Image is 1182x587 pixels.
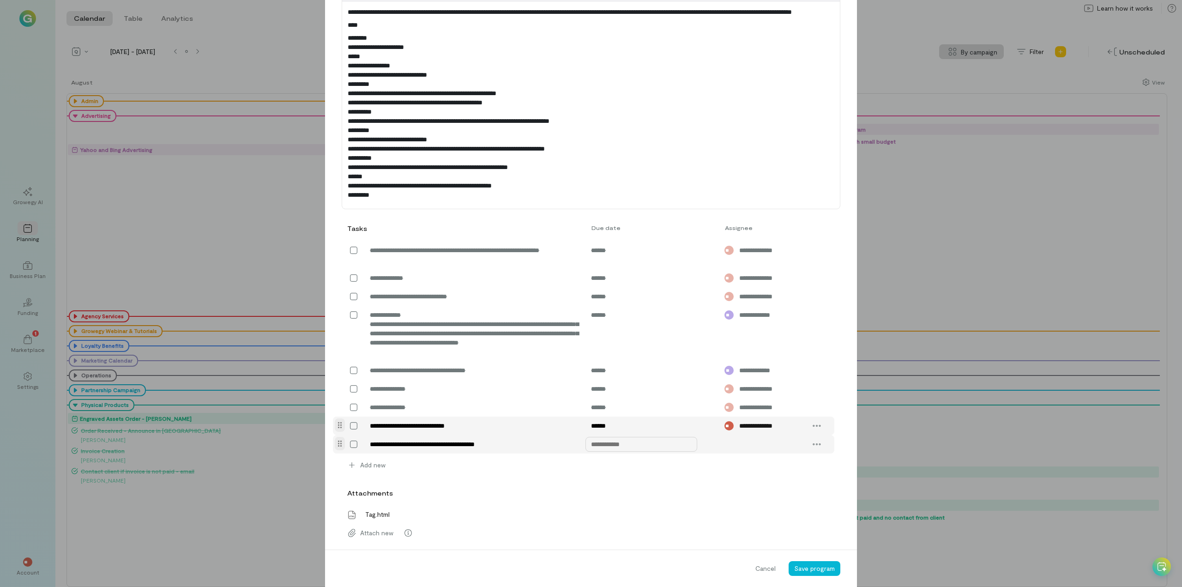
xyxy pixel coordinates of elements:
div: editable markdown [342,2,840,209]
div: Attach new [342,524,840,542]
span: Cancel [755,564,776,573]
span: Save program [794,564,835,572]
span: Tag.html [360,510,390,519]
div: Due date [586,224,719,231]
div: Assignee [719,224,808,231]
span: Attach new [360,528,393,538]
div: Tasks [347,224,365,233]
button: Save program [789,561,840,576]
label: Attachments [347,489,393,498]
span: Add new [360,460,386,470]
